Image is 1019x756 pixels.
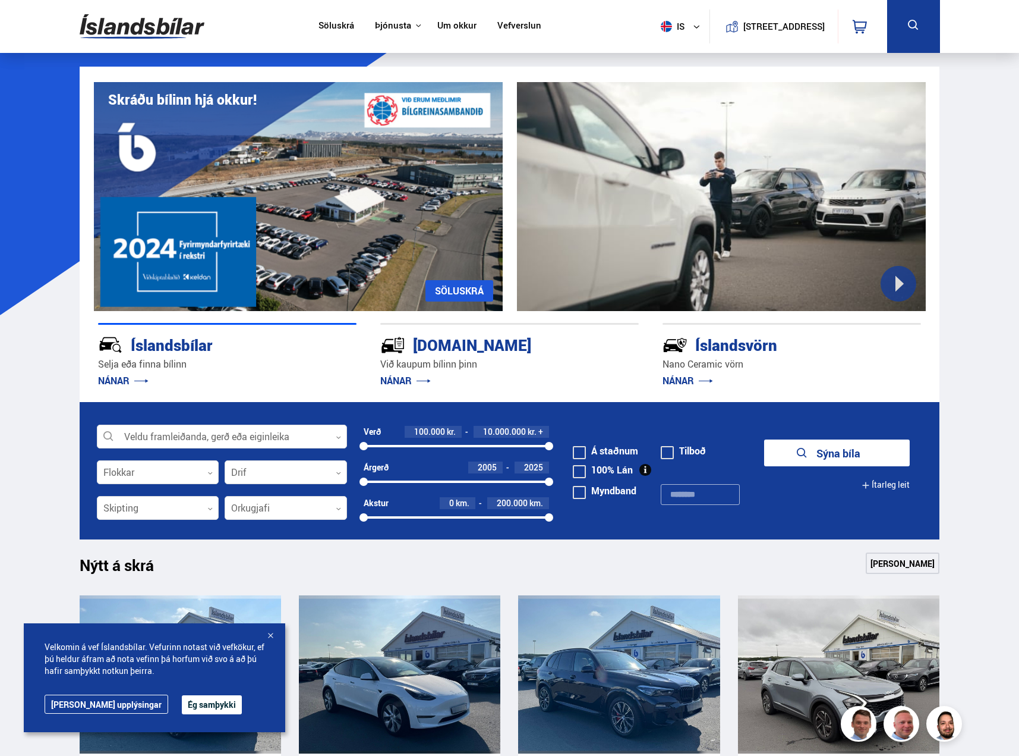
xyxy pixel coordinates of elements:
img: siFngHWaQ9KaOqBr.png [885,708,921,744]
span: 100.000 [414,426,445,437]
button: Þjónusta [375,20,411,32]
button: Ítarleg leit [862,472,910,498]
img: eKx6w-_Home_640_.png [94,82,503,311]
div: Árgerð [364,463,389,472]
span: 10.000.000 [483,426,526,437]
a: NÁNAR [380,374,431,387]
button: [STREET_ADDRESS] [748,21,821,32]
span: kr. [447,427,456,437]
img: FbJEzSuNWCJXmdc-.webp [843,708,878,744]
a: [STREET_ADDRESS] [716,10,831,43]
img: nhp88E3Fdnt1Opn2.png [928,708,964,744]
div: Akstur [364,498,389,508]
div: Íslandsvörn [662,334,879,355]
button: Ég samþykki [182,695,242,714]
p: Nano Ceramic vörn [662,357,921,371]
h1: Skráðu bílinn hjá okkur! [108,92,257,108]
div: Verð [364,427,381,437]
p: Við kaupum bílinn þinn [380,357,639,371]
label: Tilboð [661,446,706,456]
img: tr5P-W3DuiFaO7aO.svg [380,332,405,357]
span: km. [529,498,543,508]
div: [DOMAIN_NAME] [380,334,597,355]
span: + [538,427,543,437]
button: Sýna bíla [764,440,910,466]
a: [PERSON_NAME] [866,553,939,574]
button: is [656,9,709,44]
span: is [656,21,686,32]
label: Á staðnum [573,446,638,456]
a: Söluskrá [318,20,354,33]
label: Myndband [573,486,636,495]
div: Íslandsbílar [98,334,314,355]
a: NÁNAR [662,374,713,387]
p: Selja eða finna bílinn [98,357,357,371]
span: kr. [528,427,537,437]
label: 100% Lán [573,465,633,475]
span: Velkomin á vef Íslandsbílar. Vefurinn notast við vefkökur, ef þú heldur áfram að nota vefinn þá h... [45,641,264,677]
span: km. [456,498,469,508]
span: 2005 [478,462,497,473]
img: -Svtn6bYgwAsiwNX.svg [662,332,687,357]
span: 0 [449,497,454,509]
h1: Nýtt á skrá [80,556,175,581]
img: svg+xml;base64,PHN2ZyB4bWxucz0iaHR0cDovL3d3dy53My5vcmcvMjAwMC9zdmciIHdpZHRoPSI1MTIiIGhlaWdodD0iNT... [661,21,672,32]
span: 2025 [524,462,543,473]
a: [PERSON_NAME] upplýsingar [45,695,168,714]
img: JRvxyua_JYH6wB4c.svg [98,332,123,357]
a: Um okkur [437,20,477,33]
a: NÁNAR [98,374,149,387]
a: SÖLUSKRÁ [425,280,493,302]
span: 200.000 [497,497,528,509]
img: G0Ugv5HjCgRt.svg [80,7,204,46]
a: Vefverslun [497,20,541,33]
